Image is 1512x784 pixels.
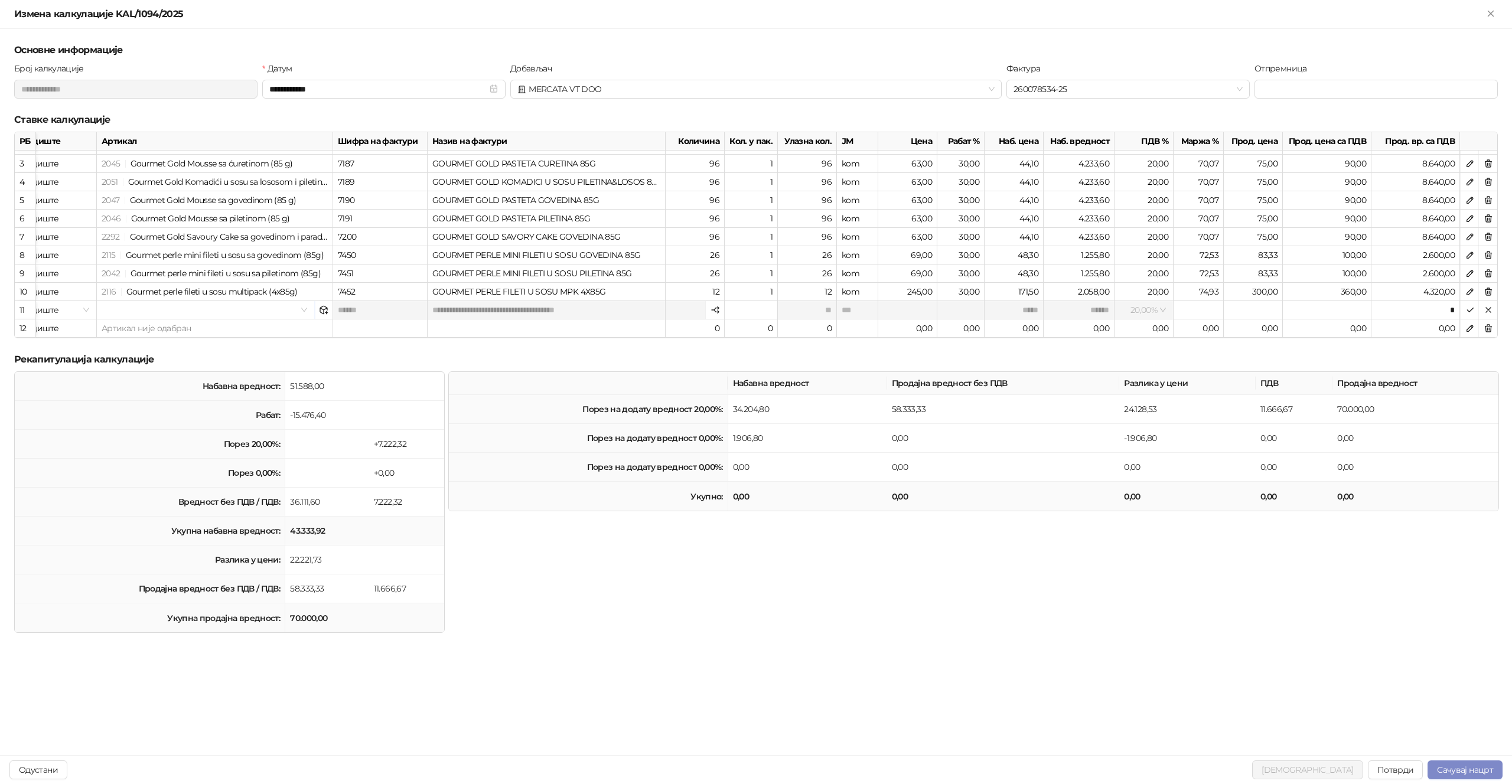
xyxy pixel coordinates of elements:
[102,177,359,187] span: 2051 | Gourmet Gold Komadići u sosu sa lososom i piletinom (85 g)
[102,158,120,169] span: 2045
[15,574,285,603] td: Продајна вредност без ПДВ / ПДВ:
[937,246,985,264] div: 30,00
[8,264,97,283] div: Складиште
[1115,155,1174,173] div: 20,00
[1283,283,1371,301] div: 360,00
[937,155,985,173] div: 30,00
[1044,210,1115,228] div: 4.233,60
[8,283,97,301] div: Складиште
[837,246,878,264] div: kom
[1006,62,1048,75] label: Фактура
[8,319,97,338] div: Складиште
[15,459,285,488] td: Порез 0,00%:
[14,352,1498,367] h5: Рекапитулација калкулације
[778,173,837,191] div: 96
[778,191,837,210] div: 96
[333,155,428,173] div: 7187
[837,191,878,210] div: kom
[102,195,119,205] span: 2047
[1368,760,1423,779] button: Потврди
[1428,760,1503,779] button: Сачувај нацрт
[285,488,369,517] td: 36.111,60
[333,191,428,210] div: 7190
[333,228,428,246] div: 7200
[1371,210,1460,228] div: 8.640,00
[778,228,837,246] div: 96
[778,210,837,228] div: 96
[1224,228,1283,246] div: 75,00
[1283,228,1371,246] div: 90,00
[778,132,837,151] div: Улазна кол.
[1283,191,1371,210] div: 90,00
[102,268,120,279] span: 2042
[1332,372,1498,395] th: Продајна вредност
[369,488,444,517] td: 7.222,32
[837,283,878,301] div: kom
[1332,453,1498,482] td: 0,00
[1174,228,1224,246] div: 70,07
[262,62,299,75] label: Датум
[19,303,31,316] div: 11
[1371,228,1460,246] div: 8.640,00
[1332,482,1498,511] td: 0,00
[725,319,778,338] div: 0
[333,283,428,301] div: 7452
[778,264,837,283] div: 26
[1174,264,1224,283] div: 72,53
[778,246,837,264] div: 26
[285,372,369,401] td: 51.588,00
[1371,155,1460,173] div: 8.640,00
[333,264,428,283] div: 7451
[878,228,937,246] div: 63,00
[102,286,298,297] span: 2116 | Gourmet perle fileti u sosu multipack (4x85g)
[19,212,31,225] div: 6
[837,132,878,151] div: ЈМ
[937,132,985,151] div: Рабат %
[15,517,285,545] td: Укупна набавна вредност:
[1371,319,1460,338] div: 0,00
[1371,246,1460,264] div: 2.600,00
[8,210,97,228] div: Складиште
[666,283,725,301] div: 12
[1119,395,1255,424] td: 24.128,53
[878,319,937,338] div: 0,00
[1115,132,1174,151] div: ПДВ %
[985,173,1044,191] div: 44,10
[102,177,118,187] span: 2051
[333,246,428,264] div: 7450
[985,319,1044,338] div: 0,00
[1283,210,1371,228] div: 90,00
[887,395,1120,424] td: 58.333,33
[19,285,31,298] div: 10
[1254,80,1498,99] input: Отпремница
[778,155,837,173] div: 96
[1174,319,1224,338] div: 0,00
[1115,246,1174,264] div: 20,00
[428,246,666,264] div: GOURMET PERLE MINI FILETI U SOSU GOVEDINA 85G
[887,453,1120,482] td: 0,00
[985,228,1044,246] div: 44,10
[725,155,778,173] div: 1
[428,173,666,191] div: GOURMET GOLD KOMADICI U SOSU PILETINA&LOSOS 85G
[666,173,725,191] div: 96
[19,157,31,170] div: 3
[8,132,97,151] div: Складиште
[1283,155,1371,173] div: 90,00
[1254,62,1314,75] label: Отпремница
[1283,132,1371,151] div: Прод. цена са ПДВ
[428,191,666,210] div: GOURMET GOLD PASTETA GOVEDINA 85G
[19,249,31,262] div: 8
[1174,246,1224,264] div: 72,53
[333,132,428,151] div: Шифра на фактури
[8,155,97,173] div: Складиште
[1044,283,1115,301] div: 2.058,00
[666,246,725,264] div: 26
[14,113,1498,127] h5: Ставке калкулације
[937,191,985,210] div: 30,00
[102,213,120,224] span: 2046
[937,319,985,338] div: 0,00
[878,191,937,210] div: 63,00
[1174,191,1224,210] div: 70,07
[428,210,666,228] div: GOURMET GOLD PASTETA PILETINA 85G
[1224,283,1283,301] div: 300,00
